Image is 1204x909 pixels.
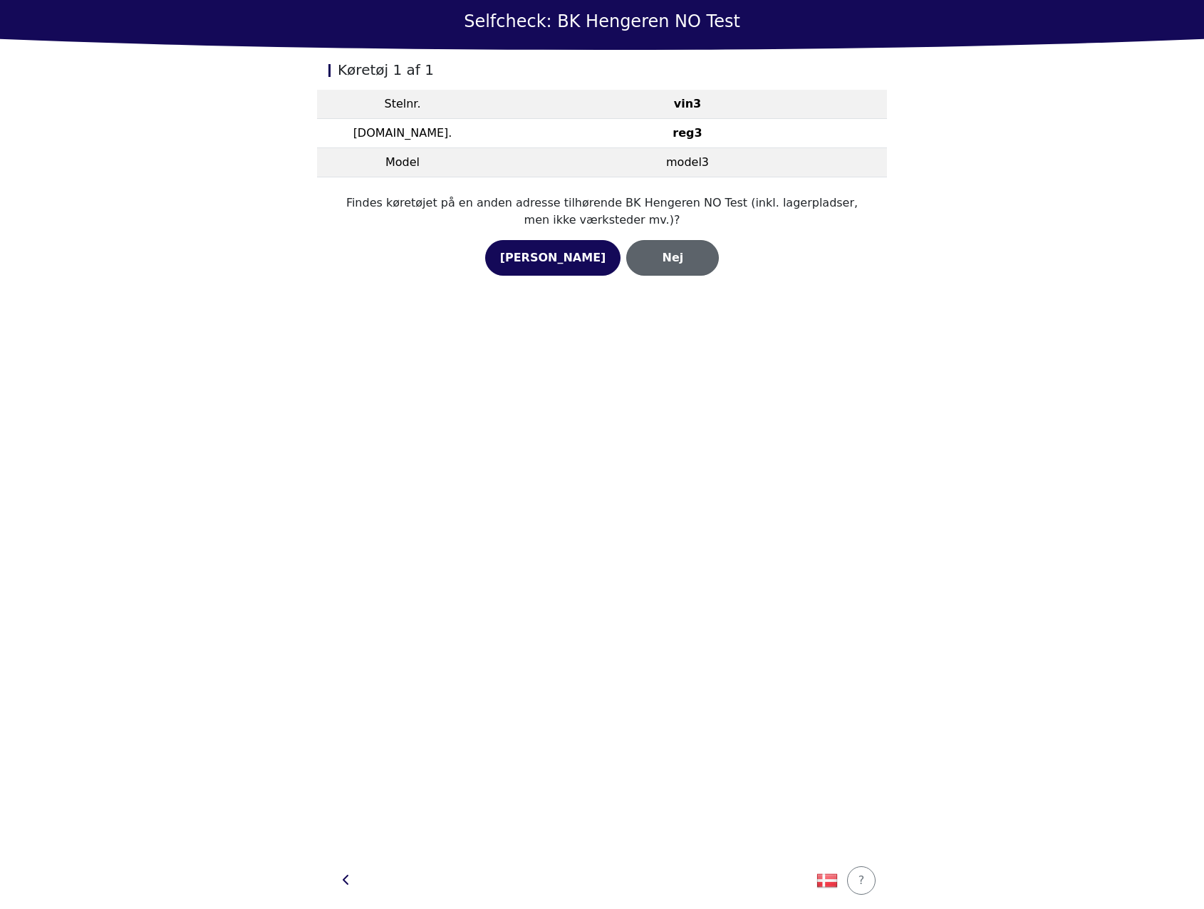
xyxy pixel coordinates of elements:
[488,148,887,177] td: model3
[317,90,488,119] td: Stelnr.
[673,126,702,140] strong: reg3
[674,97,701,110] strong: vin3
[500,249,606,266] div: [PERSON_NAME]
[328,61,876,78] h2: Køretøj 1 af 1
[816,870,838,891] img: isAAAAASUVORK5CYII=
[334,240,870,276] div: Group
[317,119,488,148] td: [DOMAIN_NAME].
[485,240,621,276] button: [PERSON_NAME]
[317,148,488,177] td: Model
[334,194,870,229] p: Findes køretøjet på en anden adresse tilhørende BK Hengeren NO Test (inkl. lagerpladser, men ikke...
[464,11,740,32] h1: Selfcheck: BK Hengeren NO Test
[847,866,876,895] button: ?
[856,872,866,889] div: ?
[641,249,704,266] div: Nej
[626,240,719,276] button: Nej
